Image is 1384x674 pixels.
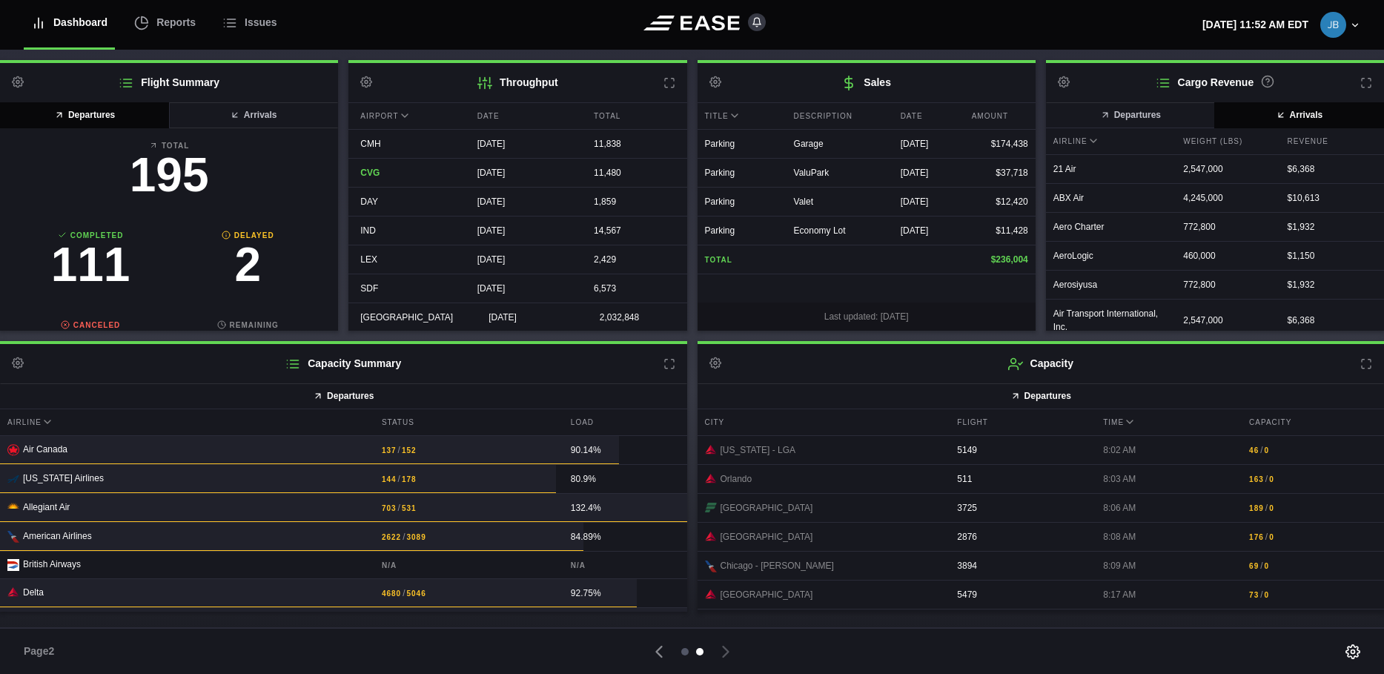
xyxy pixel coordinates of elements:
[169,230,326,296] a: Delayed2
[1265,501,1268,515] span: /
[972,224,1028,237] div: $11,428
[382,588,401,599] b: 4680
[348,303,465,331] div: [GEOGRAPHIC_DATA]
[1288,191,1377,205] div: $ 10,613
[705,166,779,179] div: Parking
[466,159,570,187] div: [DATE]
[1288,220,1377,234] div: $ 1,932
[1103,503,1136,513] span: 8:06 AM
[721,443,796,457] span: [US_STATE] - LGA
[1214,102,1384,128] button: Arrivals
[466,130,570,158] div: [DATE]
[794,195,886,208] div: Valet
[972,195,1028,208] div: $12,420
[571,472,680,486] div: 80.9%
[12,230,169,296] a: Completed111
[901,195,957,208] div: [DATE]
[1242,409,1384,435] div: Capacity
[794,224,886,237] div: Economy Lot
[402,503,417,514] b: 531
[794,166,886,179] div: ValuPark
[705,224,779,237] div: Parking
[12,140,326,206] a: Total195
[348,188,453,216] div: DAY
[950,523,1092,551] div: 2876
[582,245,686,274] div: 2,429
[348,103,453,129] div: Airport
[1202,17,1308,33] p: [DATE] 11:52 AM EDT
[407,588,426,599] b: 5046
[12,241,169,288] h3: 111
[12,140,326,151] b: Total
[374,409,560,435] div: Status
[1265,530,1268,544] span: /
[950,552,1092,580] div: 3894
[1046,213,1176,241] div: Aero Charter
[787,103,893,129] div: Description
[1176,213,1279,241] div: 772,800
[1103,474,1136,484] span: 8:03 AM
[698,409,947,435] div: City
[1046,184,1176,212] div: ABX Air
[950,436,1092,464] div: 5149
[1103,445,1136,455] span: 8:02 AM
[582,103,686,129] div: Total
[794,137,886,151] div: Garage
[588,303,687,331] div: 2,032,848
[1046,102,1216,128] button: Departures
[571,501,680,515] div: 132.4%
[382,474,397,485] b: 144
[12,230,169,241] b: Completed
[972,166,1028,179] div: $37,718
[169,230,326,241] b: Delayed
[1103,561,1136,571] span: 8:09 AM
[1260,559,1262,572] span: /
[1249,561,1259,572] b: 69
[1176,306,1279,334] div: 2,547,000
[23,473,104,483] span: [US_STATE] Airlines
[582,274,686,303] div: 6,573
[721,530,813,544] span: [GEOGRAPHIC_DATA]
[23,559,81,569] span: British Airways
[348,274,453,303] div: SDF
[1269,474,1274,485] b: 0
[1269,503,1274,514] b: 0
[169,320,326,386] a: Remaining82
[1249,589,1259,601] b: 73
[398,472,400,486] span: /
[582,217,686,245] div: 14,567
[466,245,570,274] div: [DATE]
[1260,443,1262,457] span: /
[1046,128,1176,154] div: Airline
[382,503,397,514] b: 703
[1288,314,1377,327] div: $ 6,368
[382,560,552,571] b: N/A
[571,530,680,544] div: 84.89%
[402,445,417,456] b: 152
[1046,271,1176,299] div: Aerosiyusa
[571,560,680,571] b: N/A
[1288,278,1377,291] div: $ 1,932
[698,63,1036,102] h2: Sales
[1176,128,1279,154] div: Weight (lbs)
[721,501,813,515] span: [GEOGRAPHIC_DATA]
[12,320,169,386] a: Canceled0
[1265,589,1270,601] b: 0
[23,444,67,455] span: Air Canada
[360,168,380,178] span: CVG
[466,217,570,245] div: [DATE]
[893,103,964,129] div: Date
[582,188,686,216] div: 1,859
[950,494,1092,522] div: 3725
[398,501,400,515] span: /
[901,137,957,151] div: [DATE]
[23,587,44,598] span: Delta
[1288,162,1377,176] div: $ 6,368
[169,241,326,288] h3: 2
[571,443,680,457] div: 90.14%
[382,532,401,543] b: 2622
[407,532,426,543] b: 3089
[721,559,834,572] span: Chicago - [PERSON_NAME]
[950,609,1092,638] div: 5005
[563,409,687,435] div: Load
